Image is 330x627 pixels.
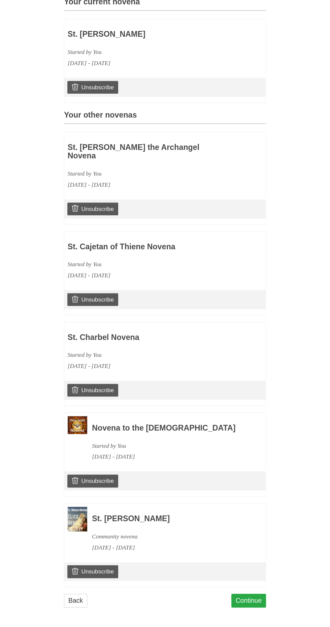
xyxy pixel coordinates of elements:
a: Unsubscribe [67,474,118,487]
div: Started by You [68,168,223,179]
a: Continue [231,594,266,607]
a: Unsubscribe [67,81,118,94]
div: Started by You [68,46,223,58]
h3: St. [PERSON_NAME] [68,30,223,39]
a: Unsubscribe [67,384,118,397]
div: Started by You [92,440,247,451]
div: Started by You [68,349,223,360]
h3: Your other novenas [64,111,266,124]
h3: Novena to the [DEMOGRAPHIC_DATA] [92,424,247,433]
h3: St. [PERSON_NAME] [92,514,247,523]
div: [DATE] - [DATE] [68,270,223,281]
div: Started by You [68,259,223,270]
h3: St. [PERSON_NAME] the Archangel Novena [68,143,223,160]
img: Novena image [68,507,87,531]
img: Novena image [68,416,87,434]
a: Back [64,594,87,607]
h3: St. Cajetan of Thiene Novena [68,243,223,251]
div: [DATE] - [DATE] [68,179,223,190]
div: [DATE] - [DATE] [92,542,247,553]
a: Unsubscribe [67,202,118,215]
a: Unsubscribe [67,565,118,578]
a: Unsubscribe [67,293,118,306]
h3: St. Charbel Novena [68,333,223,342]
div: Community novena [92,531,247,542]
div: [DATE] - [DATE] [68,360,223,372]
div: [DATE] - [DATE] [92,451,247,462]
div: [DATE] - [DATE] [68,58,223,69]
